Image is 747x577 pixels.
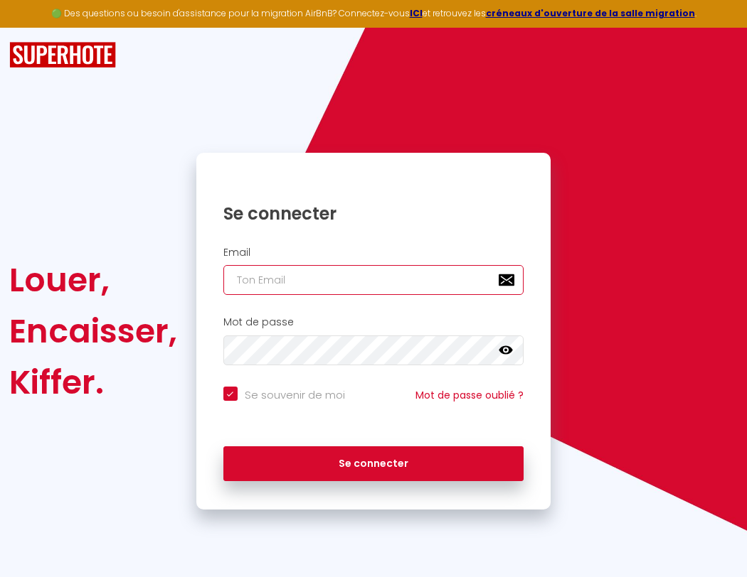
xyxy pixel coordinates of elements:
[9,254,177,306] div: Louer,
[223,446,524,482] button: Se connecter
[9,306,177,357] div: Encaisser,
[9,357,177,408] div: Kiffer.
[223,316,524,328] h2: Mot de passe
[9,42,116,68] img: SuperHote logo
[223,265,524,295] input: Ton Email
[223,203,524,225] h1: Se connecter
[223,247,524,259] h2: Email
[11,6,54,48] button: Ouvrir le widget de chat LiveChat
[410,7,423,19] a: ICI
[415,388,524,402] a: Mot de passe oublié ?
[486,7,695,19] a: créneaux d'ouverture de la salle migration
